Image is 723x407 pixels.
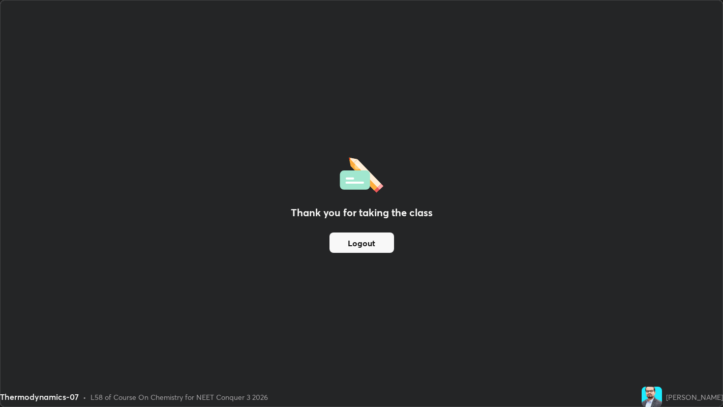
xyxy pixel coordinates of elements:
div: L58 of Course On Chemistry for NEET Conquer 3 2026 [91,392,268,402]
img: 575f463803b64d1597248aa6fa768815.jpg [642,387,662,407]
div: • [83,392,86,402]
button: Logout [329,232,394,253]
div: [PERSON_NAME] [666,392,723,402]
img: offlineFeedback.1438e8b3.svg [340,154,383,193]
h2: Thank you for taking the class [291,205,433,220]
